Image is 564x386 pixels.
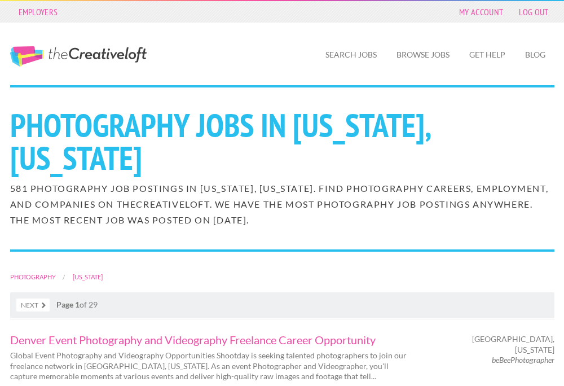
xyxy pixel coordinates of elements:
a: The Creative Loft [10,46,147,67]
a: Browse Jobs [387,42,459,68]
a: [US_STATE] [73,273,103,280]
em: beBeePhotographer [492,355,554,365]
h2: 581 Photography job postings in [US_STATE], [US_STATE]. Find Photography careers, employment, and... [10,181,554,228]
a: My Account [453,4,509,20]
a: Denver Event Photography and Videography Freelance Career Opportunity [10,334,413,345]
nav: of 29 [10,292,554,318]
a: Photography [10,273,56,280]
a: Blog [516,42,554,68]
h1: Photography Jobs in [US_STATE], [US_STATE] [10,109,554,174]
span: [GEOGRAPHIC_DATA], [US_STATE] [433,334,554,354]
a: Employers [13,4,64,20]
p: Global Event Photography and Videography Opportunities Shootday is seeking talented photographers... [10,350,413,381]
a: Get Help [460,42,514,68]
a: Log Out [513,4,554,20]
strong: Page 1 [56,300,80,309]
a: Next [16,299,50,312]
a: Search Jobs [316,42,386,68]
